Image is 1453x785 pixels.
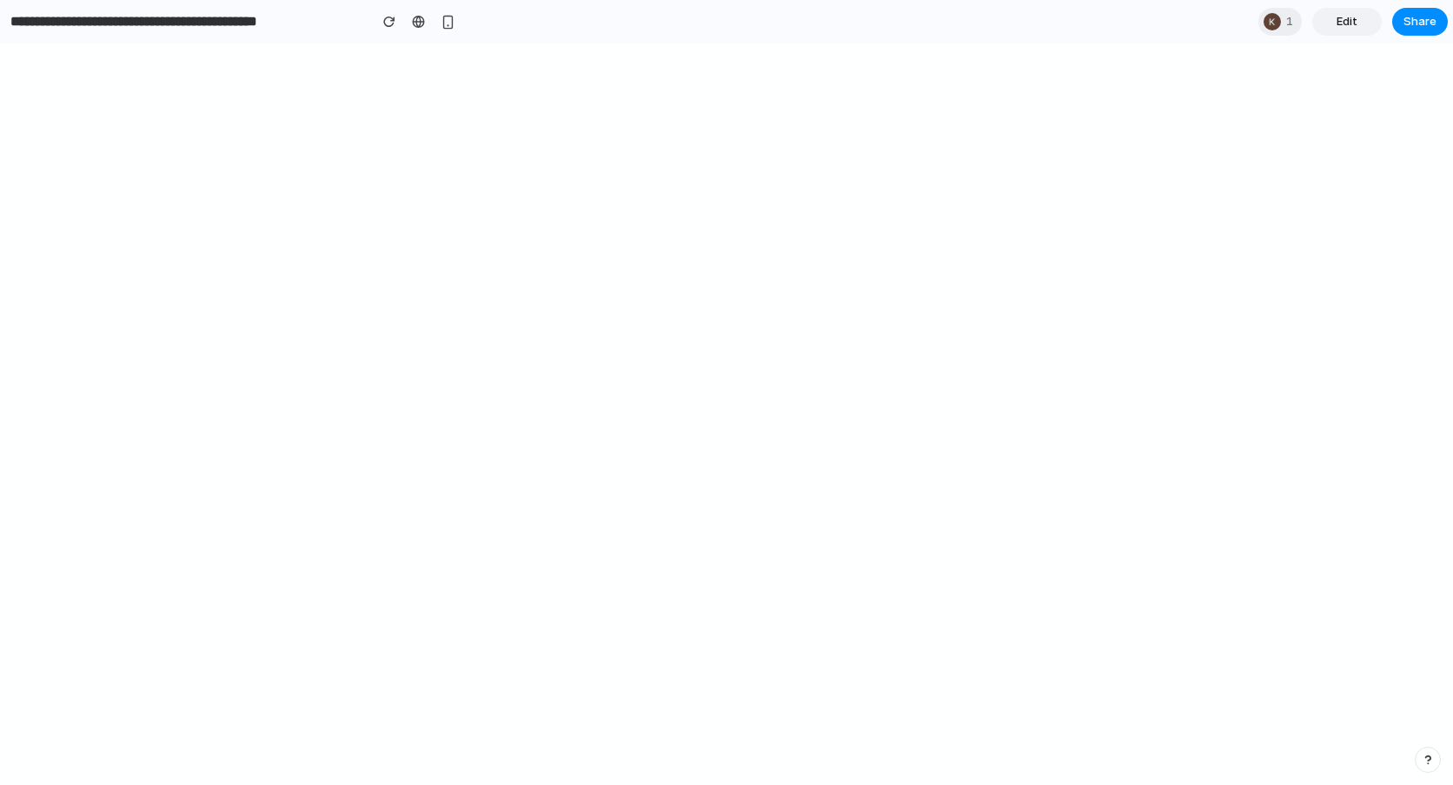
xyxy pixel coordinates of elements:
span: Edit [1337,13,1357,30]
span: Share [1403,13,1436,30]
span: 1 [1286,13,1298,30]
div: 1 [1258,8,1302,36]
button: Share [1392,8,1448,36]
a: Edit [1312,8,1382,36]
